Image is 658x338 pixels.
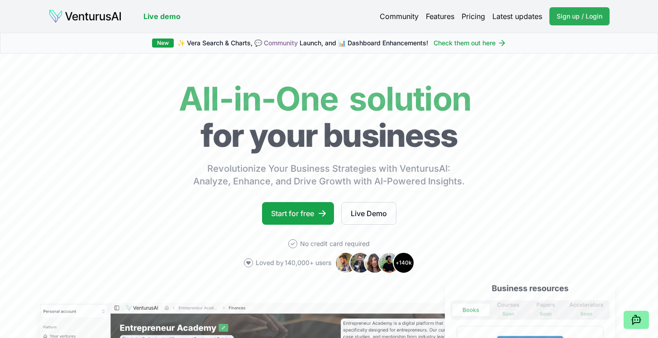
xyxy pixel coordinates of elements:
img: Avatar 1 [335,252,357,274]
img: Avatar 4 [378,252,400,274]
a: Features [426,11,454,22]
a: Community [380,11,419,22]
span: ✨ Vera Search & Charts, 💬 Launch, and 📊 Dashboard Enhancements! [177,39,428,48]
a: Sign up / Login [549,7,610,25]
img: Avatar 2 [349,252,371,274]
img: logo [48,9,122,24]
a: Pricing [462,11,485,22]
a: Start for free [262,202,334,225]
span: Sign up / Login [557,12,602,21]
a: Latest updates [492,11,542,22]
div: New [152,39,174,48]
a: Check them out here [434,39,506,48]
a: Live Demo [341,202,396,225]
a: Live demo [143,11,181,22]
a: Community [264,39,298,47]
img: Avatar 3 [364,252,386,274]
